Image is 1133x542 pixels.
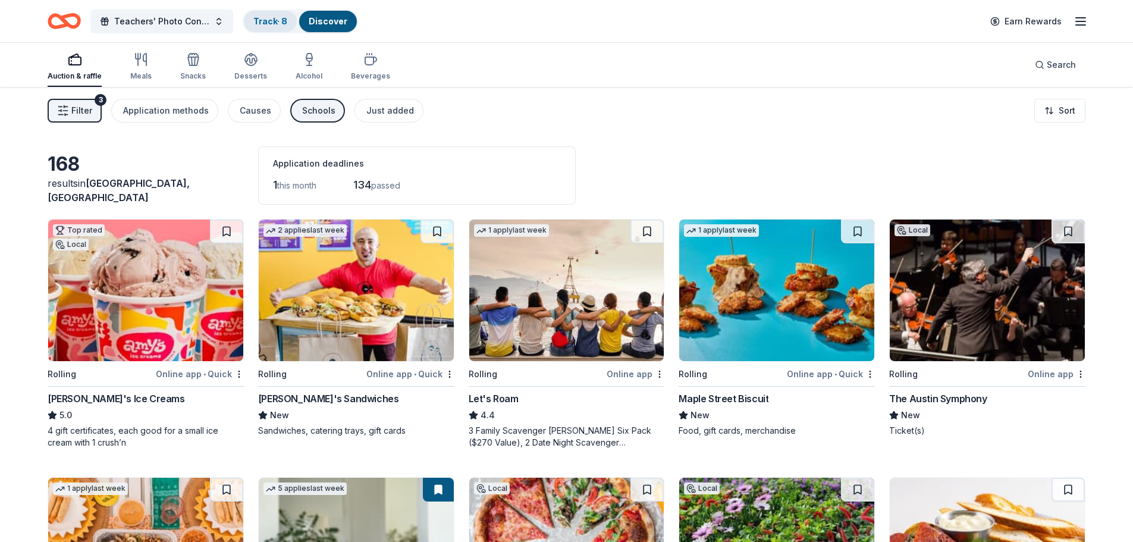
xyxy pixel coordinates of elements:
[48,425,244,449] div: 4 gift certificates, each good for a small ice cream with 1 crush’n
[59,408,72,422] span: 5.0
[679,219,875,437] a: Image for Maple Street Biscuit1 applylast weekRollingOnline app•QuickMaple Street BiscuitNewFood,...
[180,48,206,87] button: Snacks
[684,483,720,494] div: Local
[48,177,190,203] span: [GEOGRAPHIC_DATA], [GEOGRAPHIC_DATA]
[203,369,206,379] span: •
[48,176,244,205] div: results
[240,104,271,118] div: Causes
[270,408,289,422] span: New
[258,219,454,437] a: Image for Ike's Sandwiches2 applieslast weekRollingOnline app•Quick[PERSON_NAME]'s SandwichesNewS...
[474,224,549,237] div: 1 apply last week
[48,71,102,81] div: Auction & raffle
[273,156,561,171] div: Application deadlines
[48,152,244,176] div: 168
[679,220,874,361] img: Image for Maple Street Biscuit
[48,48,102,87] button: Auction & raffle
[366,366,454,381] div: Online app Quick
[469,220,664,361] img: Image for Let's Roam
[889,425,1085,437] div: Ticket(s)
[296,48,322,87] button: Alcohol
[228,99,281,123] button: Causes
[469,367,497,381] div: Rolling
[53,224,105,236] div: Top rated
[351,48,390,87] button: Beverages
[1025,53,1085,77] button: Search
[371,180,400,190] span: passed
[130,71,152,81] div: Meals
[474,483,510,494] div: Local
[258,367,287,381] div: Rolling
[1047,58,1076,72] span: Search
[243,10,358,33] button: Track· 8Discover
[296,71,322,81] div: Alcohol
[277,180,316,190] span: this month
[302,104,335,118] div: Schools
[253,16,287,26] a: Track· 8
[156,366,244,381] div: Online app Quick
[679,391,768,406] div: Maple Street Biscuit
[48,177,190,203] span: in
[180,71,206,81] div: Snacks
[684,224,759,237] div: 1 apply last week
[787,366,875,381] div: Online app Quick
[48,219,244,449] a: Image for Amy's Ice CreamsTop ratedLocalRollingOnline app•Quick[PERSON_NAME]'s Ice Creams5.04 gif...
[895,224,930,236] div: Local
[351,71,390,81] div: Beverages
[263,483,347,495] div: 5 applies last week
[290,99,345,123] button: Schools
[469,219,665,449] a: Image for Let's Roam1 applylast weekRollingOnline appLet's Roam4.43 Family Scavenger [PERSON_NAME...
[679,367,707,381] div: Rolling
[53,239,89,250] div: Local
[679,425,875,437] div: Food, gift cards, merchandise
[48,220,243,361] img: Image for Amy's Ice Creams
[234,71,267,81] div: Desserts
[48,99,102,123] button: Filter3
[48,7,81,35] a: Home
[71,104,92,118] span: Filter
[263,224,347,237] div: 2 applies last week
[414,369,416,379] span: •
[90,10,233,33] button: Teachers' Photo Contest
[983,11,1069,32] a: Earn Rewards
[889,367,918,381] div: Rolling
[366,104,414,118] div: Just added
[901,408,920,422] span: New
[889,391,987,406] div: The Austin Symphony
[469,425,665,449] div: 3 Family Scavenger [PERSON_NAME] Six Pack ($270 Value), 2 Date Night Scavenger [PERSON_NAME] Two ...
[114,14,209,29] span: Teachers' Photo Contest
[309,16,347,26] a: Discover
[353,178,371,191] span: 134
[48,367,76,381] div: Rolling
[48,391,185,406] div: [PERSON_NAME]'s Ice Creams
[354,99,423,123] button: Just added
[95,94,106,106] div: 3
[273,178,277,191] span: 1
[1028,366,1085,381] div: Online app
[53,483,128,495] div: 1 apply last week
[834,369,837,379] span: •
[607,366,664,381] div: Online app
[258,391,399,406] div: [PERSON_NAME]'s Sandwiches
[1034,99,1085,123] button: Sort
[469,391,519,406] div: Let's Roam
[889,219,1085,437] a: Image for The Austin SymphonyLocalRollingOnline appThe Austin SymphonyNewTicket(s)
[123,104,209,118] div: Application methods
[481,408,495,422] span: 4.4
[130,48,152,87] button: Meals
[111,99,218,123] button: Application methods
[258,425,454,437] div: Sandwiches, catering trays, gift cards
[691,408,710,422] span: New
[234,48,267,87] button: Desserts
[259,220,454,361] img: Image for Ike's Sandwiches
[1059,104,1075,118] span: Sort
[890,220,1085,361] img: Image for The Austin Symphony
